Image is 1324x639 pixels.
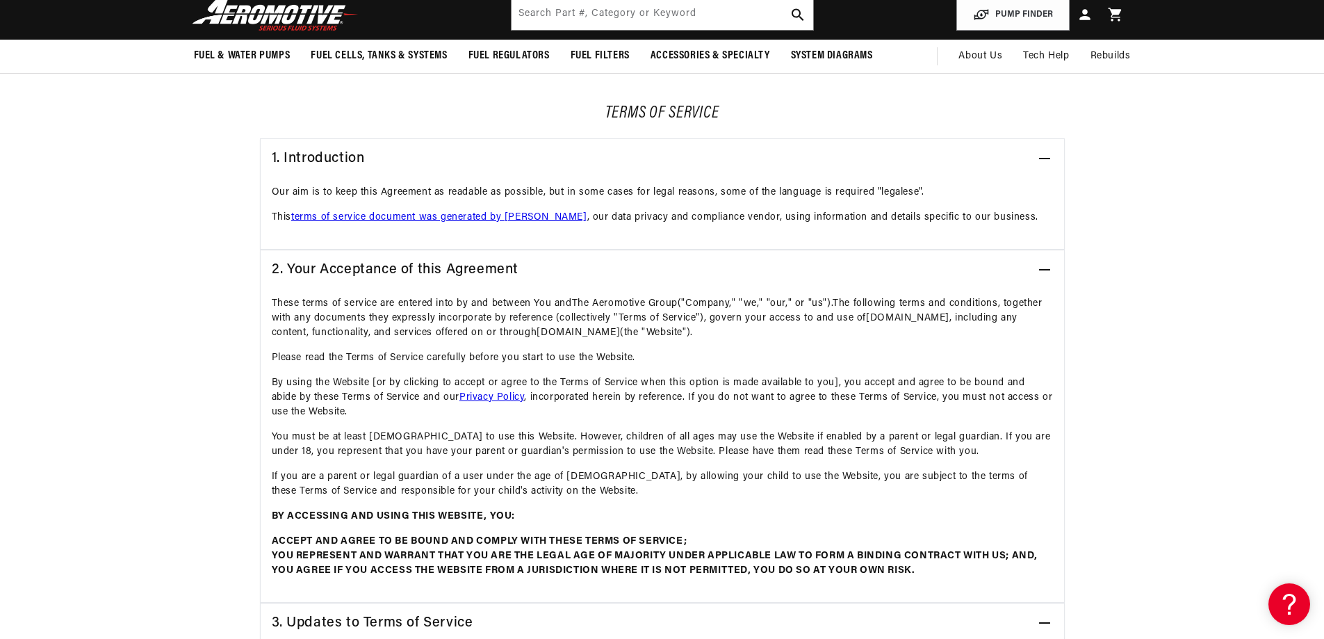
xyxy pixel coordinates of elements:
[272,296,1053,350] p: These terms of service are entered into by and between You and ("Company," "we," "our," or "us").
[1080,40,1141,73] summary: Rebuilds
[272,298,1043,338] span: The following terms and conditions, together with any documents they expressly incorporate by ref...
[194,49,291,63] span: Fuel & Water Pumps
[459,392,524,403] a: Privacy Policy
[651,49,770,63] span: Accessories & Specialty
[571,49,630,63] span: Fuel Filters
[468,49,550,63] span: Fuel Regulators
[272,469,1053,509] p: If you are a parent or legal guardian of a user under the age of [DEMOGRAPHIC_DATA], by allowing ...
[780,40,883,72] summary: System Diagrams
[1013,40,1079,73] summary: Tech Help
[640,40,780,72] summary: Accessories & Specialty
[948,40,1013,73] a: About Us
[458,40,560,72] summary: Fuel Regulators
[261,139,1064,178] summary: 1. Introduction
[272,375,1053,430] p: By using the Website [or by clicking to accept or agree to the Terms of Service when this option ...
[272,511,516,521] strong: BY ACCESSING AND USING THIS WEBSITE, YOU:
[791,49,873,63] span: System Diagrams
[272,536,1038,576] strong: ACCEPT AND AGREE TO BE BOUND AND COMPLY WITH THESE TERMS OF SERVICE; YOU REPRESENT AND WARRANT TH...
[272,210,1053,235] p: This , our data privacy and compliance vendor, using information and details specific to our busi...
[537,327,620,338] span: [DOMAIN_NAME]
[183,40,301,72] summary: Fuel & Water Pumps
[260,101,1065,126] h1: Terms of Service
[1090,49,1131,64] span: Rebuilds
[572,298,678,309] span: The Aeromotive Group
[300,40,457,72] summary: Fuel Cells, Tanks & Systems
[272,430,1053,469] p: You must be at least [DEMOGRAPHIC_DATA] to use this Website. However, children of all ages may us...
[291,212,587,223] a: terms of service document was generated by [PERSON_NAME]
[1023,49,1069,64] span: Tech Help
[560,40,640,72] summary: Fuel Filters
[272,350,1053,375] p: Please read the Terms of Service carefully before you start to use the Website.
[958,51,1002,61] span: About Us
[311,49,447,63] span: Fuel Cells, Tanks & Systems
[866,313,949,323] span: [DOMAIN_NAME]
[272,185,1053,210] p: Our aim is to keep this Agreement as readable as possible, but in some cases for legal reasons, s...
[261,250,1064,289] summary: 2. Your Acceptance of this Agreement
